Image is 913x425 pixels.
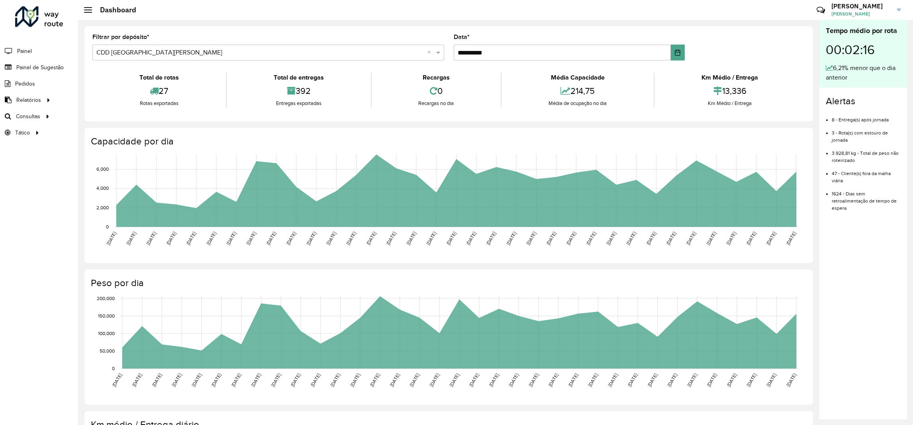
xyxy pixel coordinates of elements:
[826,96,901,107] h4: Alertas
[306,231,317,246] text: [DATE]
[270,372,282,388] text: [DATE]
[425,231,437,246] text: [DATE]
[625,231,637,246] text: [DATE]
[191,372,202,388] text: [DATE]
[106,224,109,229] text: 0
[310,372,321,388] text: [DATE]
[656,99,803,107] div: Km Médio / Entrega
[567,372,579,388] text: [DATE]
[185,231,197,246] text: [DATE]
[230,372,242,388] text: [DATE]
[165,231,177,246] text: [DATE]
[250,372,262,388] text: [DATE]
[725,231,737,246] text: [DATE]
[125,231,137,246] text: [DATE]
[832,110,901,123] li: 8 - Entrega(s) após jornada
[15,129,30,137] span: Tático
[445,231,457,246] text: [DATE]
[229,99,369,107] div: Entregas exportadas
[448,372,460,388] text: [DATE]
[225,231,237,246] text: [DATE]
[210,372,222,388] text: [DATE]
[765,231,777,246] text: [DATE]
[206,231,217,246] text: [DATE]
[721,2,805,24] div: Críticas? Dúvidas? Elogios? Sugestões? Entre em contato conosco!
[329,372,341,388] text: [DATE]
[91,136,805,147] h4: Capacidade por dia
[785,231,797,246] text: [DATE]
[504,82,652,99] div: 214,75
[97,296,115,301] text: 200,000
[290,372,301,388] text: [DATE]
[656,73,803,82] div: Km Médio / Entrega
[145,231,157,246] text: [DATE]
[766,372,777,388] text: [DATE]
[504,99,652,107] div: Média de ocupação no dia
[746,372,757,388] text: [DATE]
[406,231,417,246] text: [DATE]
[468,372,480,388] text: [DATE]
[17,47,32,55] span: Painel
[454,32,470,42] label: Data
[685,231,697,246] text: [DATE]
[409,372,420,388] text: [DATE]
[374,73,499,82] div: Recargas
[15,80,35,88] span: Pedidos
[545,231,557,246] text: [DATE]
[832,184,901,212] li: 1624 - Dias sem retroalimentação de tempo de espera
[528,372,539,388] text: [DATE]
[706,372,717,388] text: [DATE]
[705,231,717,246] text: [DATE]
[525,231,537,246] text: [DATE]
[285,231,297,246] text: [DATE]
[151,372,163,388] text: [DATE]
[607,372,619,388] text: [DATE]
[265,231,277,246] text: [DATE]
[96,205,109,210] text: 2,000
[111,372,123,388] text: [DATE]
[826,63,901,82] div: 6,21% menor que o dia anterior
[826,25,901,36] div: Tempo médio por rota
[131,372,143,388] text: [DATE]
[96,186,109,191] text: 4,000
[16,96,41,104] span: Relatórios
[171,372,182,388] text: [DATE]
[831,10,891,18] span: [PERSON_NAME]
[812,2,829,19] a: Contato Rápido
[429,372,440,388] text: [DATE]
[547,372,559,388] text: [DATE]
[565,231,577,246] text: [DATE]
[100,348,115,353] text: 50,000
[245,231,257,246] text: [DATE]
[374,82,499,99] div: 0
[365,231,377,246] text: [DATE]
[325,231,337,246] text: [DATE]
[665,231,677,246] text: [DATE]
[94,82,224,99] div: 27
[785,372,797,388] text: [DATE]
[369,372,380,388] text: [DATE]
[229,82,369,99] div: 392
[92,6,136,14] h2: Dashboard
[385,231,397,246] text: [DATE]
[832,164,901,184] li: 47 - Cliente(s) fora da malha viária
[485,231,497,246] text: [DATE]
[831,2,891,10] h3: [PERSON_NAME]
[94,99,224,107] div: Rotas exportadas
[745,231,757,246] text: [DATE]
[112,366,115,371] text: 0
[585,231,597,246] text: [DATE]
[427,48,434,57] span: Clear all
[16,112,40,121] span: Consultas
[16,63,64,72] span: Painel de Sugestão
[91,277,805,289] h4: Peso por dia
[389,372,400,388] text: [DATE]
[505,231,517,246] text: [DATE]
[229,73,369,82] div: Total de entregas
[832,144,901,164] li: 3.928,81 kg - Total de peso não roteirizado
[832,123,901,144] li: 3 - Rota(s) com estouro de jornada
[105,231,117,246] text: [DATE]
[587,372,599,388] text: [DATE]
[98,313,115,318] text: 150,000
[465,231,477,246] text: [DATE]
